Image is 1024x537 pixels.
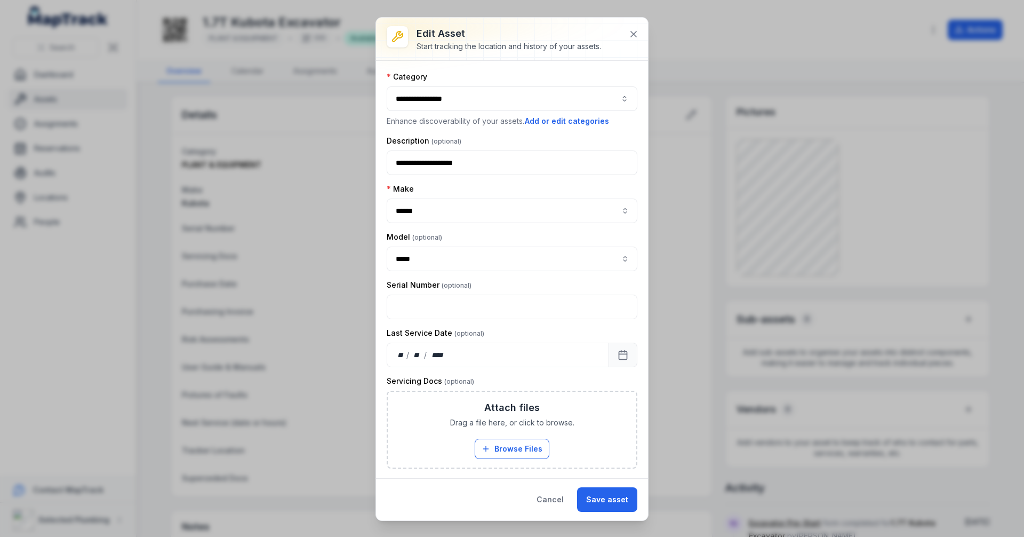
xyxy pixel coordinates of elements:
[387,328,484,338] label: Last Service Date
[406,350,410,360] div: /
[387,376,474,386] label: Servicing Docs
[410,350,425,360] div: month,
[428,350,447,360] div: year,
[396,350,406,360] div: day,
[417,41,601,52] div: Start tracking the location and history of your assets.
[527,487,573,512] button: Cancel
[387,199,637,223] input: asset-edit:cf[09246113-4bcc-4687-b44f-db17154807e5]-label
[387,280,471,290] label: Serial Number
[387,247,637,271] input: asset-edit:cf[68832b05-6ea9-43b4-abb7-d68a6a59beaf]-label
[387,184,414,194] label: Make
[387,136,461,146] label: Description
[424,350,428,360] div: /
[475,439,549,459] button: Browse Files
[387,72,427,82] label: Category
[577,487,637,512] button: Save asset
[524,115,610,127] button: Add or edit categories
[609,343,637,367] button: Calendar
[450,417,574,428] span: Drag a file here, or click to browse.
[417,26,601,41] h3: Edit asset
[387,232,442,242] label: Model
[484,400,540,415] h3: Attach files
[387,115,637,127] p: Enhance discoverability of your assets.
[387,477,474,488] label: Purchase Date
